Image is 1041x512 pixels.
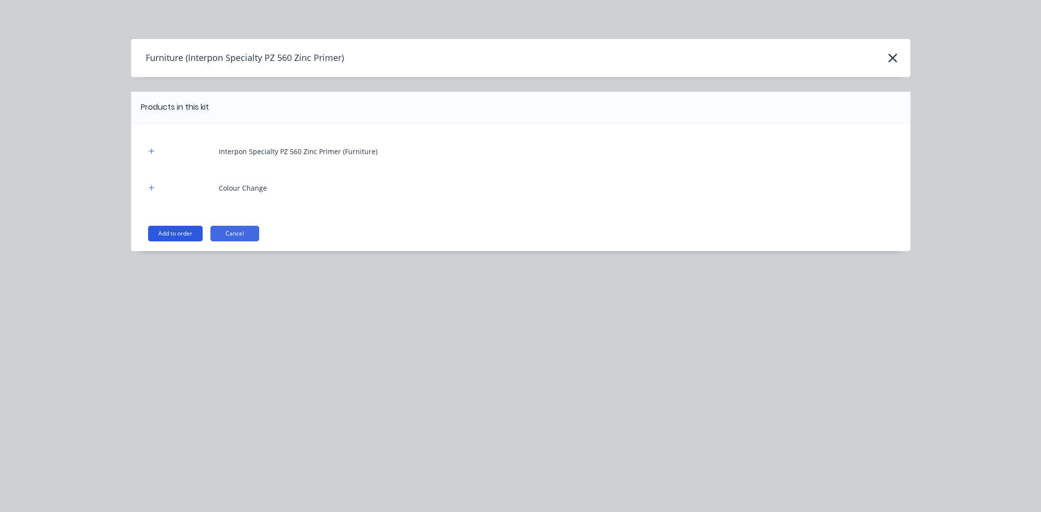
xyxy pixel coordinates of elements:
[210,226,259,241] button: Cancel
[148,226,203,241] button: Add to order
[131,49,344,67] h4: Furniture (Interpon Specialty PZ 560 Zinc Primer)
[219,183,267,193] div: Colour Change
[219,146,378,157] div: Interpon Specialty PZ 560 Zinc Primer (Furniture)
[141,101,209,113] div: Products in this kit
